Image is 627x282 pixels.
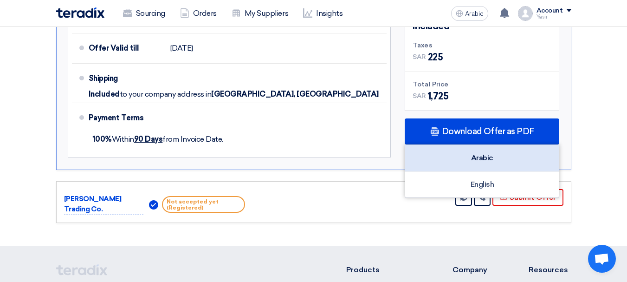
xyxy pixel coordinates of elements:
[413,92,426,100] font: SAR
[537,7,563,14] font: Account
[413,80,448,88] font: Total Price
[120,90,212,98] font: to your company address in
[170,44,193,52] font: [DATE]
[134,135,163,144] font: 90 Days
[537,14,548,20] font: Yasir
[173,3,224,24] a: Orders
[89,113,144,122] font: Payment Terms
[116,3,173,24] a: Sourcing
[296,3,350,24] a: Insights
[316,9,343,18] font: Insights
[89,44,139,52] font: Offer Valid till
[112,135,134,144] font: Within
[529,265,568,274] font: Resources
[452,265,487,274] font: Company
[89,90,120,98] font: Included
[167,198,219,211] font: Not accepted yet (Registered)
[413,53,426,61] font: SAR
[451,6,488,21] button: Arabic
[224,3,296,24] a: My Suppliers
[471,153,493,162] font: Arabic
[588,245,616,273] div: Open chat
[56,7,104,18] img: Teradix logo
[413,20,449,32] font: Included
[471,180,494,189] font: English
[149,200,158,210] img: Verified Account
[92,135,112,144] font: 100%
[136,9,165,18] font: Sourcing
[162,135,223,144] font: from Invoice Date.
[465,10,484,18] font: Arabic
[211,90,379,98] font: [GEOGRAPHIC_DATA], [GEOGRAPHIC_DATA]
[413,41,432,49] font: Taxes
[193,9,217,18] font: Orders
[518,6,533,21] img: profile_test.png
[346,265,380,274] font: Products
[428,52,443,63] font: 225
[89,74,118,83] font: Shipping
[245,9,288,18] font: My Suppliers
[64,195,122,214] font: [PERSON_NAME] Trading Co.
[428,91,449,102] font: 1,725
[442,127,534,136] span: Download Offer as PDF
